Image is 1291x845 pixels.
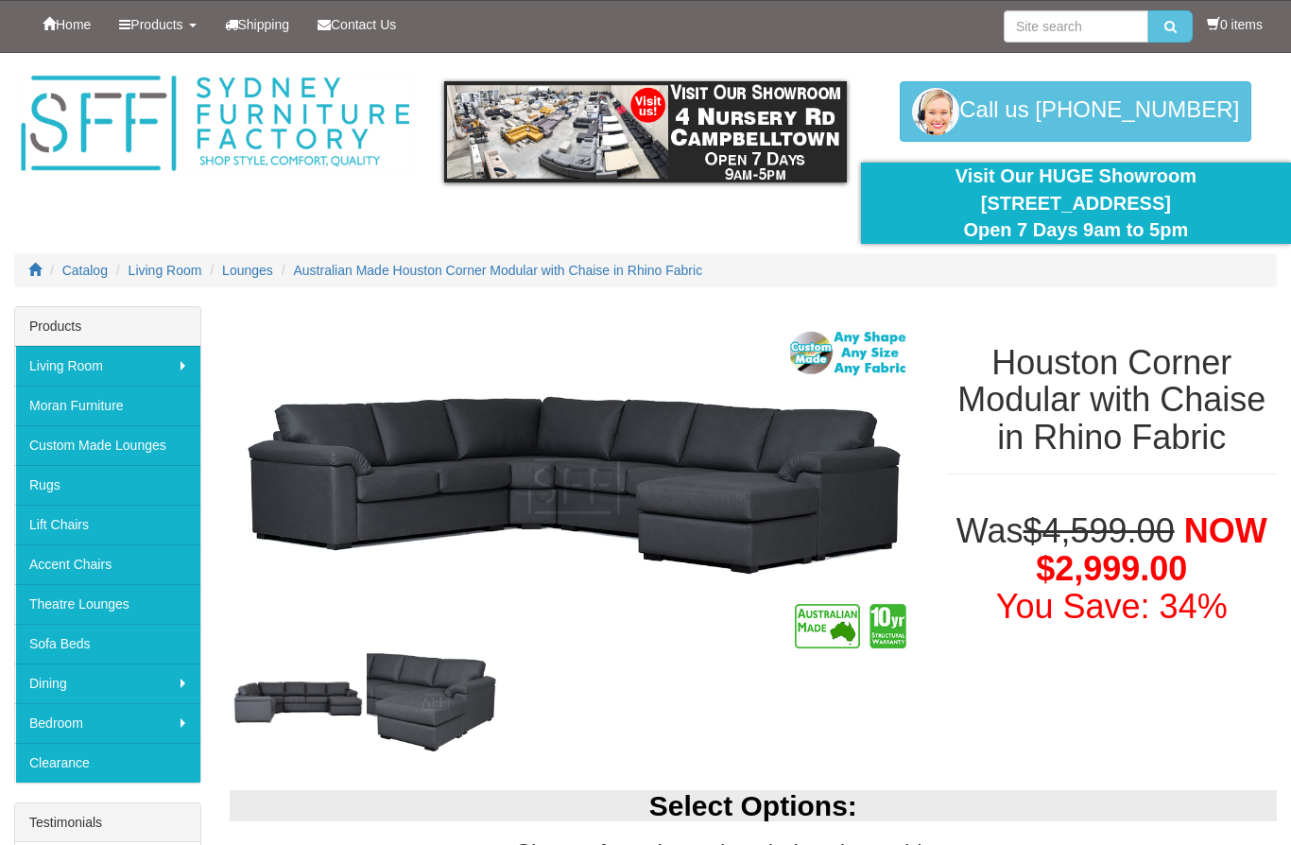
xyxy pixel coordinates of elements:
img: showroom.gif [444,81,846,182]
a: Clearance [15,743,200,783]
a: Australian Made Houston Corner Modular with Chaise in Rhino Fabric [294,263,703,278]
a: Moran Furniture [15,386,200,425]
input: Site search [1004,10,1148,43]
img: Sydney Furniture Factory [14,72,416,176]
a: Products [105,1,210,48]
font: You Save: 34% [996,587,1228,626]
a: Living Room [15,346,200,386]
del: $4,599.00 [1024,511,1175,550]
a: Home [28,1,105,48]
div: Visit Our HUGE Showroom [STREET_ADDRESS] Open 7 Days 9am to 5pm [875,163,1277,244]
a: Living Room [129,263,202,278]
h1: Houston Corner Modular with Chaise in Rhino Fabric [947,344,1277,457]
a: Dining [15,664,200,703]
a: Bedroom [15,703,200,743]
b: Select Options: [649,790,857,821]
div: Products [15,307,200,346]
span: NOW $2,999.00 [1036,511,1266,588]
a: Lounges [222,263,273,278]
a: Sofa Beds [15,624,200,664]
li: 0 items [1207,15,1263,34]
a: Custom Made Lounges [15,425,200,465]
h1: Was [947,512,1277,625]
a: Shipping [211,1,304,48]
div: Testimonials [15,803,200,842]
a: Theatre Lounges [15,584,200,624]
span: Home [56,17,91,32]
a: Rugs [15,465,200,505]
span: Products [130,17,182,32]
a: Accent Chairs [15,544,200,584]
a: Catalog [62,263,108,278]
a: Lift Chairs [15,505,200,544]
span: Shipping [238,17,290,32]
span: Contact Us [331,17,396,32]
a: Contact Us [303,1,410,48]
